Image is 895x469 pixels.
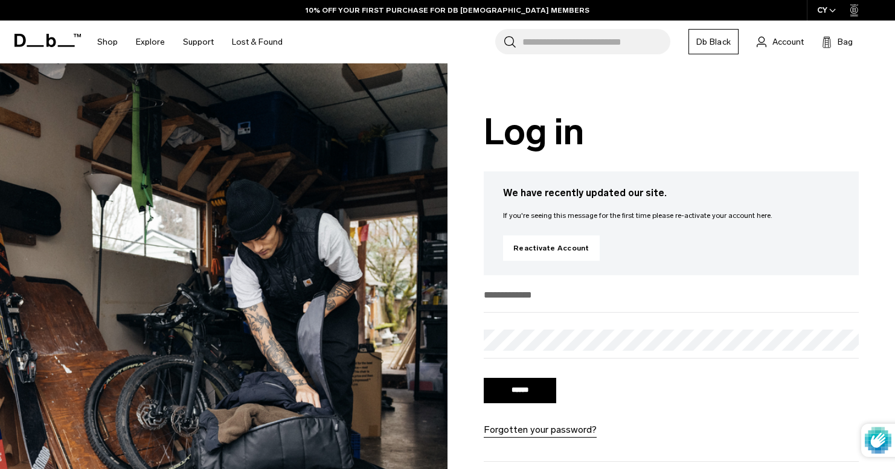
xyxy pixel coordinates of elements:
a: Lost & Found [232,21,283,63]
a: Forgotten your password? [484,423,597,437]
h3: We have recently updated our site. [503,186,839,200]
a: 10% OFF YOUR FIRST PURCHASE FOR DB [DEMOGRAPHIC_DATA] MEMBERS [306,5,589,16]
nav: Main Navigation [88,21,292,63]
button: Bag [822,34,853,49]
a: Reactivate Account [503,235,600,261]
a: Support [183,21,214,63]
span: Bag [838,36,853,48]
a: Db Black [688,29,739,54]
img: Protected by hCaptcha [865,424,891,457]
p: If you're seeing this message for the first time please re-activate your account here. [503,210,839,221]
a: Shop [97,21,118,63]
h1: Log in [484,112,859,152]
span: Account [772,36,804,48]
a: Account [757,34,804,49]
a: Explore [136,21,165,63]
